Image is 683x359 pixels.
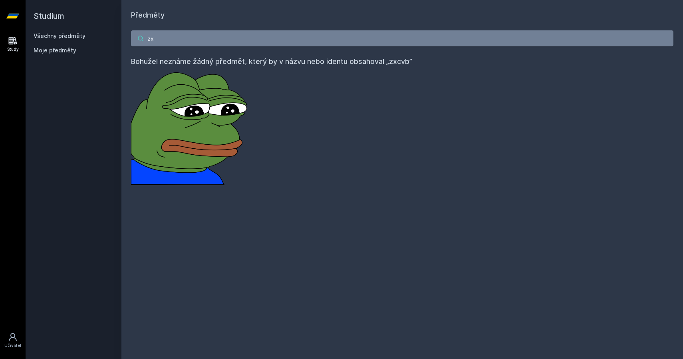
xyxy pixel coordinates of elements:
[7,46,19,52] div: Study
[131,10,673,21] h1: Předměty
[131,56,673,67] h4: Bohužel neznáme žádný předmět, který by v názvu nebo identu obsahoval „zxcvb”
[131,67,251,185] img: error_picture.png
[2,32,24,56] a: Study
[2,328,24,353] a: Uživatel
[131,30,673,46] input: Název nebo ident předmětu…
[34,46,76,54] span: Moje předměty
[34,32,85,39] a: Všechny předměty
[4,343,21,349] div: Uživatel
